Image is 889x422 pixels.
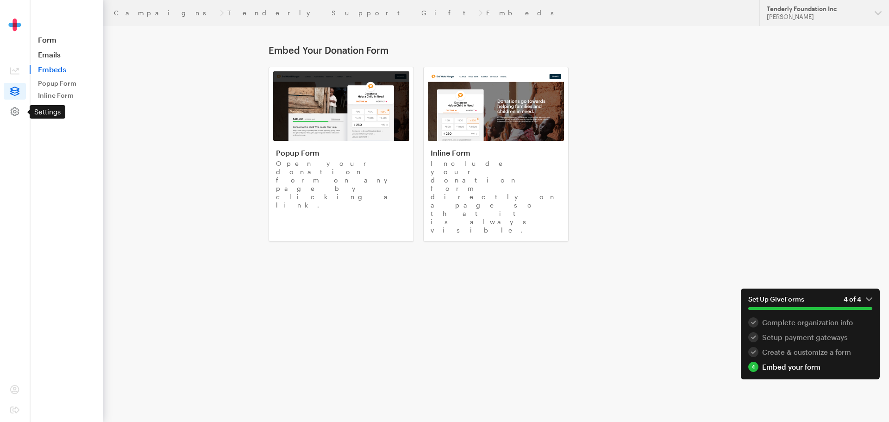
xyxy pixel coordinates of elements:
h1: Embed Your Donation Form [269,44,723,56]
img: popup-form-5b4acd790b338fb362b038d5767f041f74c8b6526b41900b6d4ddf6372801506.png [273,71,409,141]
span: Embeds [30,65,103,74]
a: Popup Form [34,78,99,89]
a: 1 Complete organization info [748,317,872,328]
div: 4 [748,362,758,372]
a: Form [30,35,103,44]
a: 3 Create & customize a form [748,347,872,357]
a: Emails [30,50,103,59]
div: 1 [748,317,758,328]
div: Embed your form [748,362,872,372]
div: Create & customize a form [748,347,872,357]
em: 4 of 4 [844,295,872,303]
img: inline-form-71fcfff58df17d31bfcfba5f3ad4030f01664eead505184072cc27d148d156ed.png [428,71,564,141]
div: [PERSON_NAME] [767,13,867,21]
button: Set Up GiveForms4 of 4 [741,289,880,317]
a: Campaigns [114,9,216,17]
div: 2 [748,332,758,342]
a: Tenderly Support Gift [227,9,475,17]
div: Tenderly Foundation Inc [767,5,867,13]
a: Popup Form Open your donation form on any page by clicking a link. [269,67,414,242]
h4: Inline Form [431,148,561,157]
div: 3 [748,347,758,357]
p: Include your donation form directly on a page so that it is always visible. [431,159,561,234]
a: Inline Form Include your donation form directly on a page so that it is always visible. [423,67,569,242]
a: Inline Form [34,90,99,101]
div: Setup payment gateways [748,332,872,342]
a: 2 Setup payment gateways [748,332,872,342]
h4: Popup Form [276,148,407,157]
a: 4 Embed your form [748,362,872,372]
p: Open your donation form on any page by clicking a link. [276,159,407,209]
div: Complete organization info [748,317,872,328]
